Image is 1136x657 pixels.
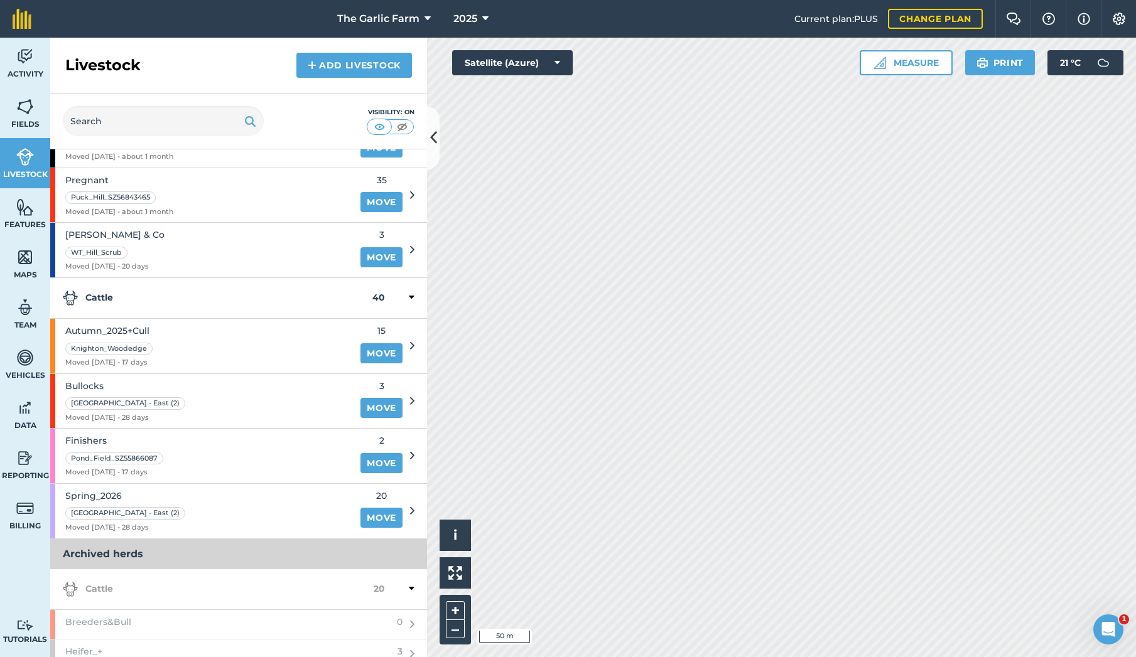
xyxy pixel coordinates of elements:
span: 35 [360,173,403,187]
img: svg+xml;base64,PD94bWwgdmVyc2lvbj0iMS4wIiBlbmNvZGluZz0idXRmLTgiPz4KPCEtLSBHZW5lcmF0b3I6IEFkb2JlIE... [1091,50,1116,75]
span: Pregnant [65,173,173,187]
a: PregnantPuck_Hill_SZ56843465Moved [DATE] - about 1 month [50,168,353,223]
img: svg+xml;base64,PD94bWwgdmVyc2lvbj0iMS4wIiBlbmNvZGluZz0idXRmLTgiPz4KPCEtLSBHZW5lcmF0b3I6IEFkb2JlIE... [16,398,34,417]
span: 20 [360,489,403,503]
img: fieldmargin Logo [13,9,31,29]
a: Autumn_2025+CullKnighton_WoodedgeMoved [DATE] - 17 days [50,319,353,373]
span: 0 [397,615,403,629]
h2: Livestock [65,55,141,75]
img: svg+xml;base64,PD94bWwgdmVyc2lvbj0iMS4wIiBlbmNvZGluZz0idXRmLTgiPz4KPCEtLSBHZW5lcmF0b3I6IEFkb2JlIE... [63,291,78,306]
a: Breeders&Bull [50,610,389,639]
span: Moved [DATE] - 20 days [65,261,165,272]
div: Knighton_Woodedge [65,343,153,355]
button: – [446,620,465,638]
span: Spring_2026 [65,489,188,503]
img: svg+xml;base64,PHN2ZyB4bWxucz0iaHR0cDovL3d3dy53My5vcmcvMjAwMC9zdmciIHdpZHRoPSIxOSIgaGVpZ2h0PSIyNC... [976,55,988,70]
img: svg+xml;base64,PHN2ZyB4bWxucz0iaHR0cDovL3d3dy53My5vcmcvMjAwMC9zdmciIHdpZHRoPSIxNyIgaGVpZ2h0PSIxNy... [1078,11,1090,26]
span: 3 [360,228,403,242]
div: Visibility: On [367,107,414,117]
span: [PERSON_NAME] & Co [65,228,165,242]
img: svg+xml;base64,PHN2ZyB4bWxucz0iaHR0cDovL3d3dy53My5vcmcvMjAwMC9zdmciIHdpZHRoPSI1MCIgaGVpZ2h0PSI0MC... [394,120,410,133]
img: svg+xml;base64,PHN2ZyB4bWxucz0iaHR0cDovL3d3dy53My5vcmcvMjAwMC9zdmciIHdpZHRoPSI1NiIgaGVpZ2h0PSI2MC... [16,97,34,116]
img: svg+xml;base64,PD94bWwgdmVyc2lvbj0iMS4wIiBlbmNvZGluZz0idXRmLTgiPz4KPCEtLSBHZW5lcmF0b3I6IEFkb2JlIE... [16,619,34,631]
img: svg+xml;base64,PD94bWwgdmVyc2lvbj0iMS4wIiBlbmNvZGluZz0idXRmLTgiPz4KPCEtLSBHZW5lcmF0b3I6IEFkb2JlIE... [16,47,34,66]
span: 2025 [453,11,477,26]
span: Current plan : PLUS [794,12,878,26]
a: Spring_2026[GEOGRAPHIC_DATA] - East (2)Moved [DATE] - 28 days [50,484,353,538]
span: i [453,527,457,543]
div: Pond_Field_SZ55866087 [65,452,163,465]
a: Move [360,343,403,363]
span: 3 [360,379,403,393]
img: svg+xml;base64,PHN2ZyB4bWxucz0iaHR0cDovL3d3dy53My5vcmcvMjAwMC9zdmciIHdpZHRoPSIxNCIgaGVpZ2h0PSIyNC... [308,58,316,73]
span: Bullocks [65,379,188,393]
a: Move [360,192,403,212]
span: 2 [360,434,403,447]
span: Moved [DATE] - about 1 month [65,206,173,218]
strong: Cattle [63,291,372,306]
img: svg+xml;base64,PD94bWwgdmVyc2lvbj0iMS4wIiBlbmNvZGluZz0idXRmLTgiPz4KPCEtLSBHZW5lcmF0b3I6IEFkb2JlIE... [16,348,34,367]
img: svg+xml;base64,PD94bWwgdmVyc2lvbj0iMS4wIiBlbmNvZGluZz0idXRmLTgiPz4KPCEtLSBHZW5lcmF0b3I6IEFkb2JlIE... [63,582,78,597]
span: Moved [DATE] - about 1 month [65,151,173,163]
img: svg+xml;base64,PD94bWwgdmVyc2lvbj0iMS4wIiBlbmNvZGluZz0idXRmLTgiPz4KPCEtLSBHZW5lcmF0b3I6IEFkb2JlIE... [16,298,34,317]
img: svg+xml;base64,PHN2ZyB4bWxucz0iaHR0cDovL3d3dy53My5vcmcvMjAwMC9zdmciIHdpZHRoPSI1NiIgaGVpZ2h0PSI2MC... [16,248,34,267]
iframe: Intercom live chat [1093,614,1123,644]
strong: 20 [374,582,385,597]
div: [GEOGRAPHIC_DATA] - East (2) [65,397,185,410]
span: Moved [DATE] - 28 days [65,522,188,533]
img: Ruler icon [874,56,886,69]
img: svg+xml;base64,PD94bWwgdmVyc2lvbj0iMS4wIiBlbmNvZGluZz0idXRmLTgiPz4KPCEtLSBHZW5lcmF0b3I6IEFkb2JlIE... [16,147,34,166]
a: Move [360,398,403,418]
a: Move [360,247,403,267]
span: 21 ° C [1060,50,1081,75]
a: Change plan [888,9,983,29]
div: Puck_Hill_SZ56843465 [65,191,156,204]
a: FinishersPond_Field_SZ55866087Moved [DATE] - 17 days [50,429,353,483]
span: Finishers [65,434,166,447]
input: Search [63,106,264,136]
div: WT_Hill_Scrub [65,247,127,259]
a: Move [360,508,403,528]
img: Two speech bubbles overlapping with the left bubble in the forefront [1006,13,1021,25]
img: svg+xml;base64,PHN2ZyB4bWxucz0iaHR0cDovL3d3dy53My5vcmcvMjAwMC9zdmciIHdpZHRoPSI1NiIgaGVpZ2h0PSI2MC... [16,198,34,216]
span: 1 [1119,614,1129,624]
span: Moved [DATE] - 17 days [65,467,166,478]
button: Measure [860,50,953,75]
a: Move [360,453,403,473]
span: Moved [DATE] - 17 days [65,357,155,368]
strong: 40 [372,291,385,306]
img: svg+xml;base64,PHN2ZyB4bWxucz0iaHR0cDovL3d3dy53My5vcmcvMjAwMC9zdmciIHdpZHRoPSIxOSIgaGVpZ2h0PSIyNC... [244,114,256,129]
img: Four arrows, one pointing top left, one top right, one bottom right and the last bottom left [448,566,462,580]
span: Autumn_2025+Cull [65,324,155,338]
strong: Cattle [63,582,374,597]
button: Print [965,50,1036,75]
span: The Garlic Farm [337,11,419,26]
img: A question mark icon [1041,13,1056,25]
a: Add Livestock [296,53,412,78]
button: Satellite (Azure) [452,50,573,75]
img: svg+xml;base64,PD94bWwgdmVyc2lvbj0iMS4wIiBlbmNvZGluZz0idXRmLTgiPz4KPCEtLSBHZW5lcmF0b3I6IEFkb2JlIE... [16,499,34,518]
img: svg+xml;base64,PHN2ZyB4bWxucz0iaHR0cDovL3d3dy53My5vcmcvMjAwMC9zdmciIHdpZHRoPSI1MCIgaGVpZ2h0PSI0MC... [372,120,387,133]
button: i [440,520,471,551]
button: + [446,601,465,620]
a: Bullocks[GEOGRAPHIC_DATA] - East (2)Moved [DATE] - 28 days [50,374,353,429]
span: 15 [360,324,403,338]
button: 21 °C [1047,50,1123,75]
a: [PERSON_NAME] & CoWT_Hill_ScrubMoved [DATE] - 20 days [50,223,353,277]
img: svg+xml;base64,PD94bWwgdmVyc2lvbj0iMS4wIiBlbmNvZGluZz0idXRmLTgiPz4KPCEtLSBHZW5lcmF0b3I6IEFkb2JlIE... [16,449,34,467]
div: [GEOGRAPHIC_DATA] - East (2) [65,507,185,520]
h3: Archived herds [50,539,427,569]
span: Breeders&Bull [65,615,131,629]
span: Moved [DATE] - 28 days [65,412,188,424]
img: A cog icon [1112,13,1127,25]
